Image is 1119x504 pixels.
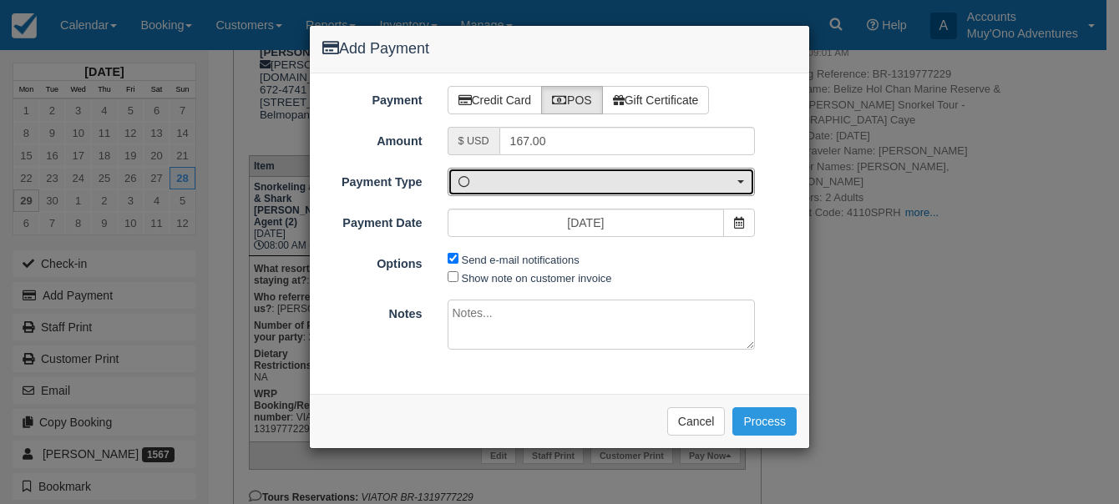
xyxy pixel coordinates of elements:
label: Amount [310,127,435,150]
label: Notes [310,300,435,323]
small: $ USD [458,135,489,147]
label: POS [541,86,603,114]
label: Send e-mail notifications [462,254,580,266]
label: Payment Date [310,209,435,232]
button: Cancel [667,407,726,436]
h4: Add Payment [322,38,797,60]
label: Payment Type [310,168,435,191]
label: Payment [310,86,435,109]
label: Credit Card [448,86,543,114]
label: Show note on customer invoice [462,272,612,285]
label: Options [310,249,435,273]
input: Valid amount required. [499,127,756,155]
label: Gift Certificate [602,86,710,114]
button: Process [732,407,797,436]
